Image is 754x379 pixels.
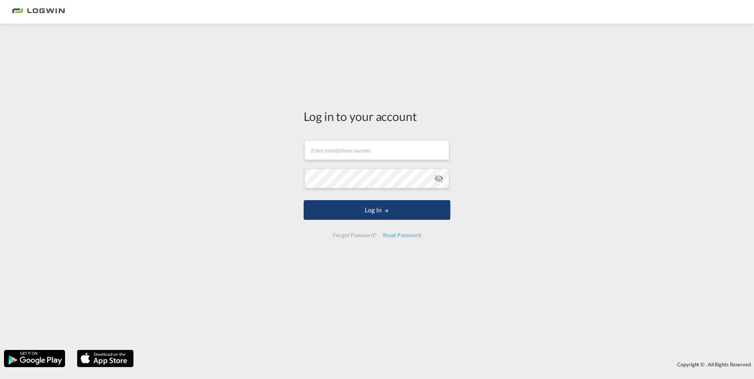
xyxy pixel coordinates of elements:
div: Log in to your account [304,108,450,124]
img: apple.png [76,349,134,368]
div: Copyright © . All Rights Reserved [138,358,754,371]
img: google.png [3,349,66,368]
img: bc73a0e0d8c111efacd525e4c8ad7d32.png [12,3,65,21]
div: Reset Password [380,228,424,242]
md-icon: icon-eye-off [434,174,444,183]
button: LOGIN [304,200,450,220]
input: Enter email/phone number [304,140,449,160]
div: Forgot Password? [330,228,379,242]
